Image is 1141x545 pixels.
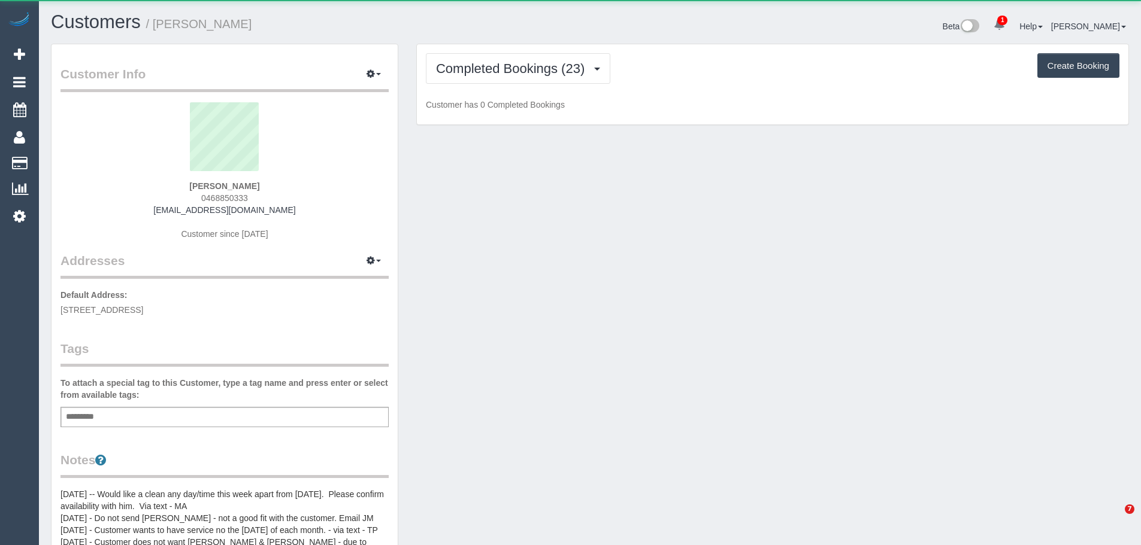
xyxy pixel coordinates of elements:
a: Help [1019,22,1043,31]
p: Customer has 0 Completed Bookings [426,99,1119,111]
span: [STREET_ADDRESS] [60,305,143,315]
img: Automaid Logo [7,12,31,29]
a: Customers [51,11,141,32]
button: Completed Bookings (23) [426,53,610,84]
span: 0468850333 [201,193,248,203]
label: Default Address: [60,289,128,301]
legend: Tags [60,340,389,367]
span: Customer since [DATE] [181,229,268,239]
a: Beta [943,22,980,31]
iframe: Intercom live chat [1100,504,1129,533]
span: 1 [997,16,1007,25]
small: / [PERSON_NAME] [146,17,252,31]
legend: Notes [60,451,389,478]
span: Completed Bookings (23) [436,61,591,76]
label: To attach a special tag to this Customer, type a tag name and press enter or select from availabl... [60,377,389,401]
button: Create Booking [1037,53,1119,78]
a: 1 [988,12,1011,38]
a: [EMAIL_ADDRESS][DOMAIN_NAME] [153,205,295,215]
a: [PERSON_NAME] [1051,22,1126,31]
span: 7 [1125,504,1134,514]
legend: Customer Info [60,65,389,92]
strong: [PERSON_NAME] [189,181,259,191]
img: New interface [960,19,979,35]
